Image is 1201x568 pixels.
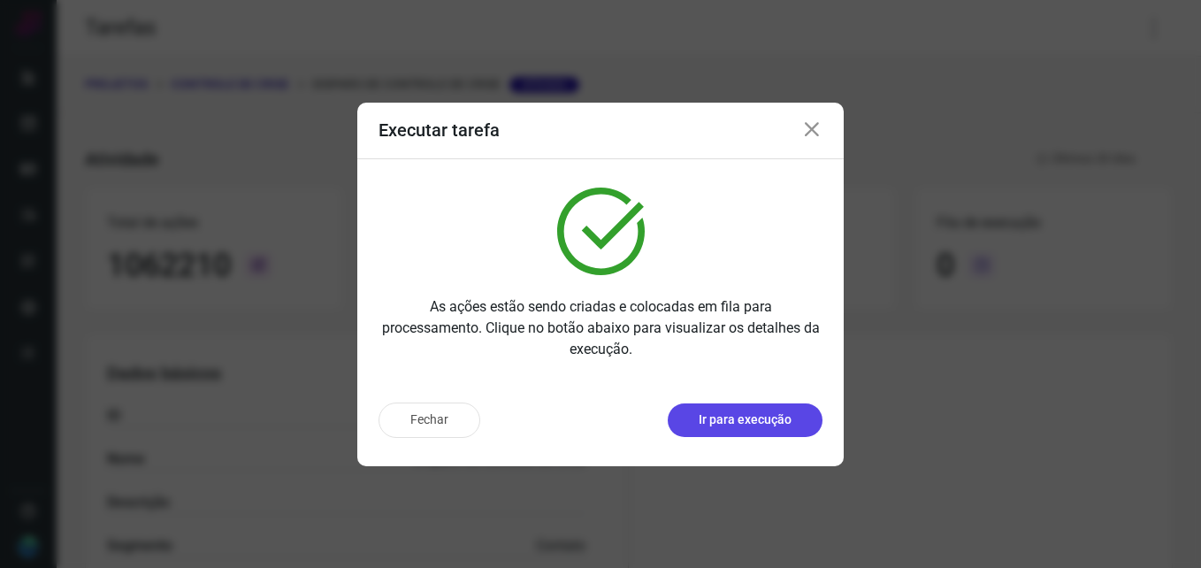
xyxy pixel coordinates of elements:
[699,411,792,429] p: Ir para execução
[379,119,500,141] h3: Executar tarefa
[668,403,822,437] button: Ir para execução
[379,403,480,438] button: Fechar
[379,296,822,360] p: As ações estão sendo criadas e colocadas em fila para processamento. Clique no botão abaixo para ...
[557,188,645,275] img: verified.svg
